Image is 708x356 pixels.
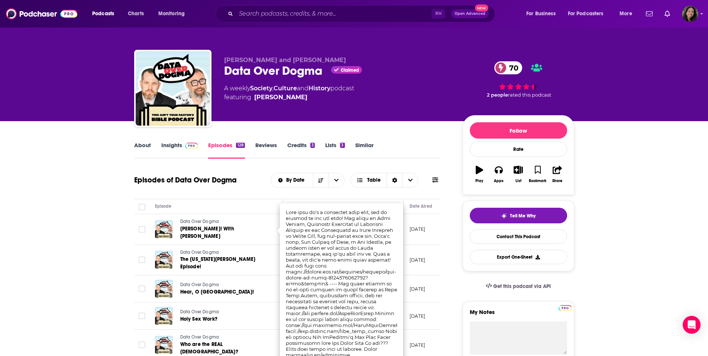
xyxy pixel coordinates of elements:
div: Bookmark [529,179,546,183]
div: Open Intercom Messenger [683,316,701,334]
span: ⌘ K [431,9,445,19]
a: Lists3 [325,142,345,159]
span: Logged in as BroadleafBooks2 [682,6,698,22]
a: The [US_STATE][PERSON_NAME] Episode! [180,256,269,271]
a: Similar [355,142,374,159]
div: 128 [236,143,245,148]
a: Hear, O [GEOGRAPHIC_DATA]! [180,288,269,296]
div: 70 2 peoplerated this podcast [463,56,574,103]
h2: Choose List sort [271,173,345,188]
span: Data Over Dogma [180,282,219,287]
span: Toggle select row [139,313,145,319]
span: By Date [286,178,307,183]
span: Open Advanced [455,12,485,16]
span: For Business [526,9,556,19]
span: More [620,9,632,19]
span: Toggle select row [139,256,145,263]
div: Search podcasts, credits, & more... [223,5,502,22]
button: Open AdvancedNew [451,9,489,18]
div: A weekly podcast [224,84,354,102]
div: List [515,179,521,183]
div: Episode [155,202,172,211]
a: Contact This Podcast [470,229,567,244]
a: Data Over Dogma [180,219,269,225]
a: History [308,85,330,92]
img: tell me why sparkle [501,213,507,219]
button: tell me why sparkleTell Me Why [470,208,567,223]
button: Follow [470,122,567,139]
button: Sort Direction [313,173,329,187]
a: Daniel Beecher [254,93,307,102]
span: Toggle select row [139,342,145,348]
input: Search podcasts, credits, & more... [236,8,431,20]
img: Podchaser - Follow, Share and Rate Podcasts [6,7,77,21]
div: Sort Direction [387,173,402,187]
p: [DATE] [410,286,426,292]
button: open menu [153,8,194,20]
span: and [297,85,308,92]
button: Column Actions [393,202,402,211]
span: New [475,4,488,12]
span: , [272,85,274,92]
button: Choose View [350,173,418,188]
a: Show notifications dropdown [662,7,673,20]
button: Bookmark [528,161,547,188]
div: Date Aired [410,202,432,211]
button: Apps [489,161,508,188]
a: Data Over Dogma [136,51,210,126]
span: For Podcasters [568,9,604,19]
div: 3 [340,143,345,148]
span: Claimed [341,68,359,72]
span: Monitoring [158,9,185,19]
button: open menu [329,173,344,187]
a: 70 [494,61,522,74]
span: Data Over Dogma [180,334,219,340]
span: Data Over Dogma [180,250,219,255]
a: [PERSON_NAME]! With [PERSON_NAME] [180,225,269,240]
a: Holy Sex Work? [180,315,269,323]
span: [PERSON_NAME]! With [PERSON_NAME] [180,226,234,239]
a: Credits3 [287,142,315,159]
span: The [US_STATE][PERSON_NAME] Episode! [180,256,256,270]
a: Data Over Dogma [180,249,269,256]
div: Share [552,179,562,183]
a: Data Over Dogma [180,309,269,315]
span: Holy Sex Work? [180,316,217,322]
button: open menu [87,8,124,20]
span: 70 [502,61,522,74]
div: Rate [470,142,567,157]
button: List [508,161,528,188]
span: Data Over Dogma [180,309,219,314]
a: Reviews [255,142,277,159]
span: Get this podcast via API [493,283,551,289]
button: Show profile menu [682,6,698,22]
span: Table [367,178,381,183]
a: InsightsPodchaser Pro [161,142,198,159]
span: [PERSON_NAME] and [PERSON_NAME] [224,56,346,64]
a: Data Over Dogma [180,334,269,341]
span: Who are the REAL [DEMOGRAPHIC_DATA]? [180,341,238,355]
span: Hear, O [GEOGRAPHIC_DATA]! [180,289,254,295]
div: Play [475,179,483,183]
span: rated this podcast [508,92,551,98]
p: [DATE] [410,226,426,232]
div: Description [289,202,313,211]
p: [DATE] [410,313,426,319]
button: open menu [521,8,565,20]
span: Tell Me Why [510,213,536,219]
a: Episodes128 [208,142,245,159]
button: open menu [614,8,641,20]
h1: Episodes of Data Over Dogma [134,175,237,185]
a: Pro website [559,304,572,311]
span: 2 people [487,92,508,98]
a: Charts [123,8,148,20]
img: Podchaser Pro [559,305,572,311]
button: Share [547,161,567,188]
div: Apps [494,179,504,183]
span: Toggle select row [139,226,145,233]
img: User Profile [682,6,698,22]
div: 3 [310,143,315,148]
a: Society [250,85,272,92]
